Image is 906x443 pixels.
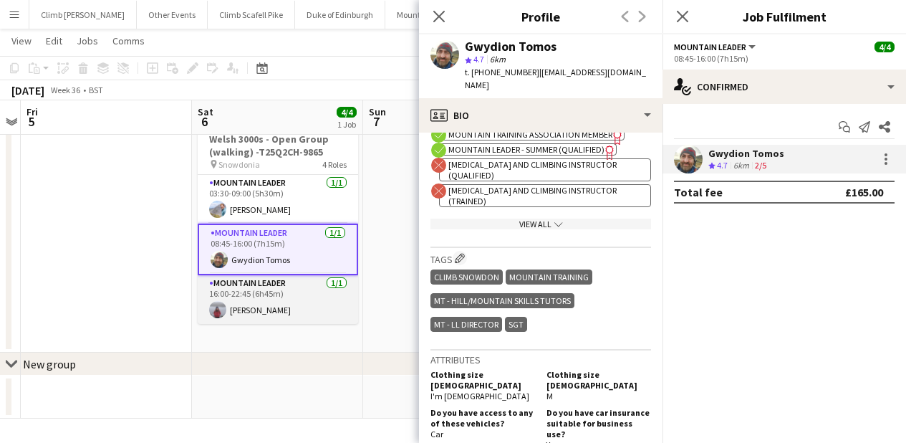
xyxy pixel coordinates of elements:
[430,219,651,229] div: View All
[845,185,883,199] div: £165.00
[198,105,213,118] span: Sat
[465,40,556,53] div: Gwydion Tomos
[430,251,651,266] h3: Tags
[198,133,358,158] h3: Welsh 3000s - Open Group (walking) -T25Q2CH-9865
[430,353,651,366] h3: Attributes
[731,160,752,172] div: 6km
[218,159,260,170] span: Snowdonia
[506,270,592,285] div: Mountain Training
[112,34,145,47] span: Comms
[430,293,574,308] div: MT - Hill/Mountain Skills Tutors
[674,42,746,52] span: Mountain Leader
[89,85,103,95] div: BST
[385,1,477,29] button: Mountain Training
[208,1,295,29] button: Climb Scafell Pike
[337,107,357,118] span: 4/4
[708,147,784,160] div: Gwydion Tomos
[6,32,37,50] a: View
[198,275,358,324] app-card-role: Mountain Leader1/116:00-22:45 (6h45m)[PERSON_NAME]
[198,112,358,324] app-job-card: 03:00-23:00 (20h)4/4Welsh 3000s - Open Group (walking) -T25Q2CH-9865 Snowdonia4 RolesEvent Team C...
[29,1,137,29] button: Climb [PERSON_NAME]
[674,53,895,64] div: 08:45-16:00 (7h15m)
[198,224,358,275] app-card-role: Mountain Leader1/108:45-16:00 (7h15m)Gwydion Tomos
[430,270,503,285] div: Climb Snowdon
[674,42,758,52] button: Mountain Leader
[448,185,617,206] span: [MEDICAL_DATA] and Climbing Instructor (Trained)
[448,144,604,155] span: Mountain Leader - Summer (Qualified)
[295,1,385,29] button: Duke of Edinburgh
[487,54,509,65] span: 6km
[448,159,617,181] span: [MEDICAL_DATA] and Climbing Instructor (Qualified)
[107,32,150,50] a: Comms
[419,7,662,26] h3: Profile
[367,113,386,130] span: 7
[24,113,38,130] span: 5
[23,357,76,371] div: New group
[40,32,68,50] a: Edit
[465,67,539,77] span: t. [PHONE_NUMBER]
[419,98,662,133] div: Bio
[662,70,906,104] div: Confirmed
[337,119,356,130] div: 1 Job
[546,391,553,401] span: M
[137,1,208,29] button: Other Events
[717,160,728,171] span: 4.7
[473,54,484,65] span: 4.7
[430,369,535,391] h5: Clothing size [DEMOGRAPHIC_DATA]
[546,407,651,439] h5: Do you have car insurance suitable for business use?
[71,32,104,50] a: Jobs
[430,429,443,439] span: Car
[448,129,612,140] span: Mountain Training Association member
[369,105,386,118] span: Sun
[430,317,502,332] div: MT - LL Director
[430,407,535,429] h5: Do you have access to any of these vehicles?
[755,160,766,171] app-skills-label: 2/5
[874,42,895,52] span: 4/4
[198,175,358,224] app-card-role: Mountain Leader1/103:30-09:00 (5h30m)[PERSON_NAME]
[47,85,83,95] span: Week 36
[505,317,527,332] div: SGt
[46,34,62,47] span: Edit
[11,83,44,97] div: [DATE]
[11,34,32,47] span: View
[322,159,347,170] span: 4 Roles
[662,7,906,26] h3: Job Fulfilment
[430,391,529,401] span: I'm [DEMOGRAPHIC_DATA]
[546,369,651,391] h5: Clothing size [DEMOGRAPHIC_DATA]
[77,34,98,47] span: Jobs
[465,67,646,90] span: | [EMAIL_ADDRESS][DOMAIN_NAME]
[674,185,723,199] div: Total fee
[26,105,38,118] span: Fri
[196,113,213,130] span: 6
